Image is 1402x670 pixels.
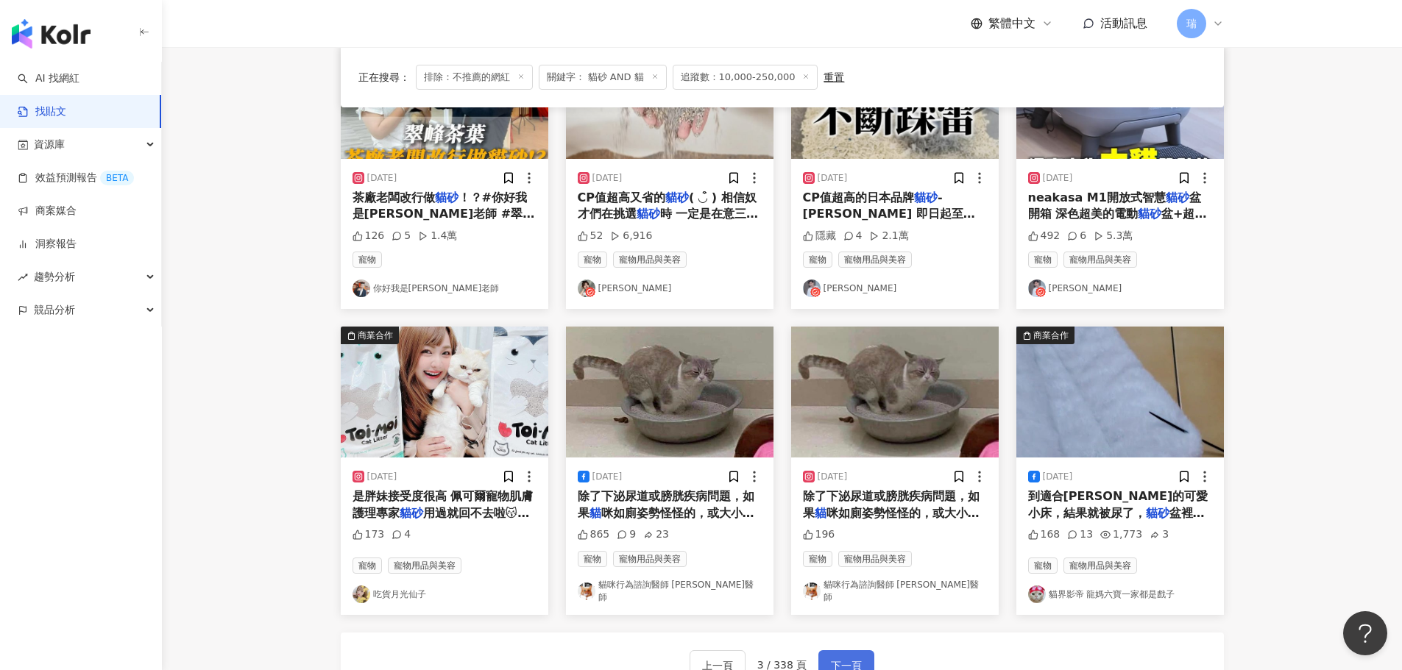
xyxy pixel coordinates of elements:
[590,506,601,520] mark: 貓
[988,15,1035,32] span: 繁體中文
[1016,327,1224,457] img: post-image
[592,172,623,185] div: [DATE]
[1343,611,1387,655] iframe: Help Scout Beacon - Open
[578,579,762,604] a: KOL Avatar貓咪行為諮詢醫師 [PERSON_NAME]醫師
[578,582,595,600] img: KOL Avatar
[435,190,459,204] mark: 貓砂
[617,527,636,542] div: 9
[1100,16,1147,30] span: 活動訊息
[34,128,65,161] span: 資源庫
[1043,172,1073,185] div: [DATE]
[803,279,987,297] a: KOL Avatar[PERSON_NAME]
[578,551,607,567] span: 寵物
[353,252,382,268] span: 寵物
[803,506,980,536] span: 咪如廁姿勢怪怪的，或大小便老是拉不準，很可能跟
[1028,527,1061,542] div: 168
[367,172,397,185] div: [DATE]
[643,527,669,542] div: 23
[367,471,397,483] div: [DATE]
[869,229,908,243] div: 2.1萬
[665,190,689,204] mark: 貓砂
[18,71,79,86] a: searchAI 找網紅
[18,237,77,252] a: 洞察報告
[566,327,773,457] img: post-image
[803,551,832,567] span: 寵物
[353,585,537,603] a: KOL Avatar吃貨月光仙子
[803,527,835,542] div: 196
[578,190,757,221] span: ( ◡̉̈ ) 相信奴才們在挑選
[34,293,75,327] span: 競品分析
[353,190,435,204] span: 茶廠老闆改行做
[578,527,610,542] div: 865
[803,279,821,297] img: KOL Avatar
[341,327,548,457] img: post-image
[803,582,821,600] img: KOL Avatar
[803,190,914,204] span: CP值超高的日本品牌
[1094,229,1133,243] div: 5.3萬
[1166,190,1189,204] mark: 貓砂
[353,229,385,243] div: 126
[1063,252,1137,268] span: 寵物用品與美容
[592,471,623,483] div: [DATE]
[610,229,652,243] div: 6,916
[637,207,660,221] mark: 貓砂
[824,71,844,83] div: 重置
[578,506,754,536] span: 咪如廁姿勢怪怪的，或大小便老是拉不準，很可能跟
[1186,15,1197,32] span: 瑞
[578,252,607,268] span: 寵物
[1028,585,1212,603] a: KOL Avatar貓界影帝 龍媽六寶一家都是戲子
[416,65,533,90] span: 排除：不推薦的網紅
[1016,327,1224,457] button: 商業合作
[1028,279,1046,297] img: KOL Avatar
[18,272,28,282] span: rise
[1067,229,1086,243] div: 6
[803,579,987,604] a: KOL Avatar貓咪行為諮詢醫師 [PERSON_NAME]醫師
[1028,252,1058,268] span: 寵物
[578,279,762,297] a: KOL Avatar[PERSON_NAME]
[791,327,999,457] img: post-image
[353,190,535,238] span: ！？#你好我是[PERSON_NAME]老師 #翠峰茶葉#茶葉#
[578,489,754,519] span: 除了下泌尿道或膀胱疾病問題，如果
[1028,190,1201,221] span: 盆 開箱 深色超美的電動
[673,65,818,90] span: 追蹤數：10,000-250,000
[388,557,461,574] span: 寵物用品與美容
[1028,279,1212,297] a: KOL Avatar[PERSON_NAME]
[1138,207,1161,221] mark: 貓砂
[353,527,385,542] div: 173
[1033,328,1069,343] div: 商業合作
[843,229,863,243] div: 4
[803,229,836,243] div: 隱藏
[1028,557,1058,574] span: 寵物
[34,260,75,293] span: 趨勢分析
[353,489,534,519] span: 是胖妹接受度很高 佩可爾寵物肌膚護理專家
[1028,190,1166,204] span: neakasa M1開放式智慧
[578,190,665,204] span: CP值超高又省的
[418,229,457,243] div: 1.4萬
[12,19,91,49] img: logo
[18,204,77,218] a: 商案媒合
[1028,489,1208,519] span: 到適合[PERSON_NAME]的可愛小床，結果就被尿了，
[803,489,980,519] span: 除了下泌尿道或膀胱疾病問題，如果
[18,104,66,119] a: 找貼文
[838,252,912,268] span: 寵物用品與美容
[353,557,382,574] span: 寵物
[353,585,370,603] img: KOL Avatar
[818,471,848,483] div: [DATE]
[18,171,134,185] a: 效益預測報告BETA
[1100,527,1142,542] div: 1,773
[1043,471,1073,483] div: [DATE]
[815,506,826,520] mark: 貓
[1028,585,1046,603] img: KOL Avatar
[1150,527,1169,542] div: 3
[1067,527,1093,542] div: 13
[1028,506,1205,536] span: 盆裡乾乾淨淨... Mina一直流
[1146,506,1169,520] mark: 貓砂
[613,252,687,268] span: 寵物用品與美容
[803,252,832,268] span: 寵物
[838,551,912,567] span: 寵物用品與美容
[353,279,537,297] a: KOL Avatar你好我是[PERSON_NAME]老師
[914,190,938,204] mark: 貓砂
[400,506,423,520] mark: 貓砂
[1063,557,1137,574] span: 寵物用品與美容
[353,506,530,536] span: 用過就回不去啦😽 #PETCAR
